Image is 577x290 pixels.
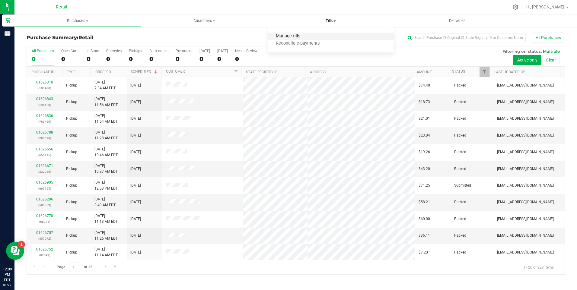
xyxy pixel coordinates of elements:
[36,114,53,118] a: 01626836
[130,83,141,88] span: [DATE]
[36,130,53,134] a: 01626788
[235,49,257,53] div: Needs Review
[419,149,430,155] span: $19.26
[66,166,77,172] span: Pickup
[130,149,141,155] span: [DATE]
[454,216,466,222] span: Packed
[131,70,158,74] a: Scheduled
[149,49,168,53] div: Back-orders
[217,55,228,62] div: 0
[454,99,466,105] span: Packed
[497,199,554,205] span: [EMAIL_ADDRESS][DOMAIN_NAME]
[66,133,77,138] span: Pickup
[30,252,59,258] p: (92841)
[497,250,554,255] span: [EMAIL_ADDRESS][DOMAIN_NAME]
[69,263,80,272] input: 1
[452,69,465,74] a: Status
[66,250,77,255] span: Pickup
[502,49,542,54] span: Filtering on status:
[36,164,53,168] a: 01626671
[405,33,526,42] input: Search Purchase ID, Original ID, State Registry ID or Customer Name...
[94,147,118,158] span: [DATE] 10:46 AM EDT
[30,135,59,141] p: (280028)
[66,116,77,121] span: Pickup
[94,163,118,175] span: [DATE] 10:37 AM EDT
[130,216,141,222] span: [DATE]
[419,83,430,88] span: $74.40
[417,70,432,74] a: Amount
[235,55,257,62] div: 0
[497,99,554,105] span: [EMAIL_ADDRESS][DOMAIN_NAME]
[130,116,141,121] span: [DATE]
[94,213,118,225] span: [DATE] 11:13 AM EDT
[67,70,76,74] a: Type
[512,4,519,10] div: Manage settings
[36,147,53,151] a: 01626656
[94,80,116,91] span: [DATE] 7:34 AM EDT
[66,233,77,238] span: Pickup
[494,70,525,74] a: Last Updated By
[130,250,141,255] span: [DATE]
[454,83,466,88] span: Packed
[130,166,141,172] span: [DATE]
[419,216,430,222] span: $60.00
[166,69,185,74] a: Customer
[27,35,206,40] h3: Purchase Summary:
[6,242,24,260] iframe: Resource center
[231,67,241,77] a: Filter
[30,186,59,191] p: (665155)
[454,199,466,205] span: Packed
[130,133,141,138] span: [DATE]
[87,55,99,62] div: 0
[419,99,430,105] span: $18.73
[30,119,59,125] p: (763460)
[106,49,122,53] div: Deliveries
[497,149,554,155] span: [EMAIL_ADDRESS][DOMAIN_NAME]
[199,55,210,62] div: 0
[268,18,394,24] span: Tills
[454,183,471,188] span: Submitted
[3,283,12,287] p: 08/27
[441,18,474,24] span: Deliveries
[526,5,566,9] span: Hi, [PERSON_NAME]!
[268,34,308,39] span: Manage tills
[129,55,142,62] div: 0
[52,263,97,272] span: Page of 12
[497,116,554,121] span: [EMAIL_ADDRESS][DOMAIN_NAME]
[111,263,120,271] a: Go to the last page
[30,236,59,241] p: (357072)
[130,233,141,238] span: [DATE]
[497,233,554,238] span: [EMAIL_ADDRESS][DOMAIN_NAME]
[36,197,53,201] a: 01626296
[419,183,430,188] span: $71.25
[217,49,228,53] div: [DATE]
[66,149,77,155] span: Pickup
[419,166,430,172] span: $43.20
[176,49,192,53] div: Pre-orders
[30,169,59,175] p: (222086)
[394,14,521,27] a: Deliveries
[95,70,111,74] a: Ordered
[130,183,141,188] span: [DATE]
[94,96,118,108] span: [DATE] 11:56 AM EDT
[419,233,430,238] span: $36.11
[497,166,554,172] span: [EMAIL_ADDRESS][DOMAIN_NAME]
[5,30,11,36] inline-svg: Reports
[129,49,142,53] div: PickUps
[419,133,430,138] span: $23.04
[268,41,328,46] span: Reconcile e-payments
[542,55,560,65] button: Clear
[32,49,54,53] div: All Purchases
[94,230,118,241] span: [DATE] 11:26 AM EDT
[66,216,77,222] span: Pickup
[419,250,428,255] span: $7.20
[268,14,394,27] a: Tills Manage tills Reconcile e-payments
[3,266,12,283] p: 12:09 PM EDT
[14,14,141,27] a: Purchases
[61,49,79,53] div: Open Carts
[30,202,59,208] p: (580563)
[87,49,99,53] div: In Store
[130,199,141,205] span: [DATE]
[94,113,118,125] span: [DATE] 11:54 AM EDT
